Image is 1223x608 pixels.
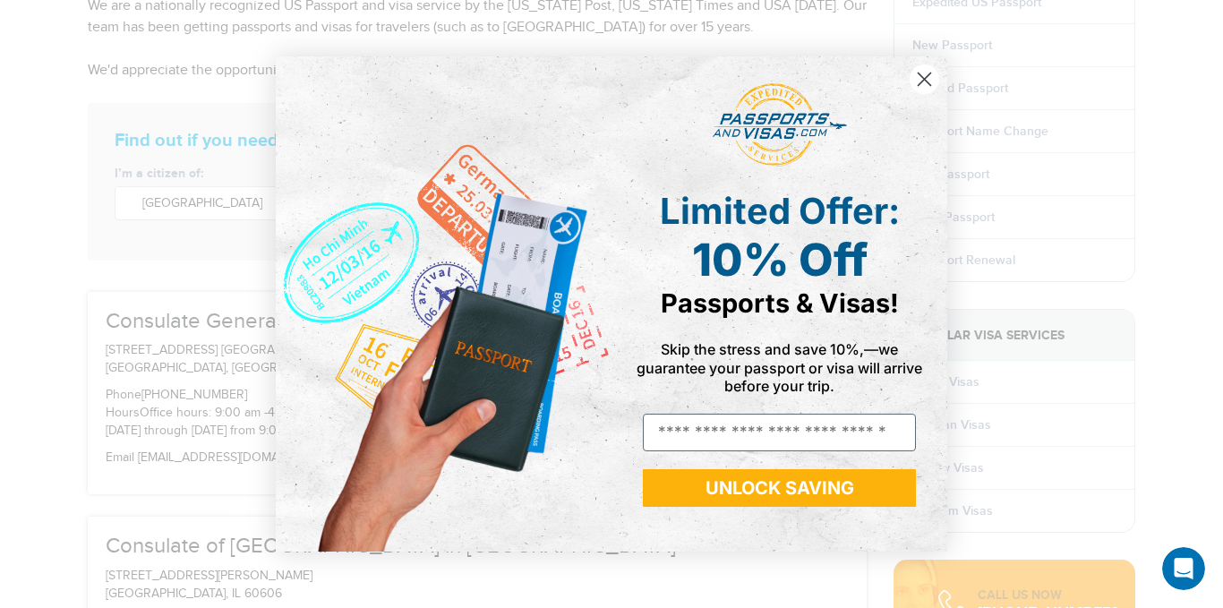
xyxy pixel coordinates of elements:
span: Passports & Visas! [661,287,899,319]
button: Close dialog [909,64,940,95]
div: The team will reply as soon as they can [19,30,268,48]
button: UNLOCK SAVING [643,469,916,507]
span: 10% Off [692,233,868,287]
img: de9cda0d-0715-46ca-9a25-073762a91ba7.png [276,56,611,552]
img: passports and visas [713,83,847,167]
div: Need help? [19,15,268,30]
iframe: Intercom live chat [1162,547,1205,590]
span: Limited Offer: [660,189,900,233]
span: Skip the stress and save 10%,—we guarantee your passport or visa will arrive before your trip. [637,340,922,394]
div: Open Intercom Messenger [7,7,321,56]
